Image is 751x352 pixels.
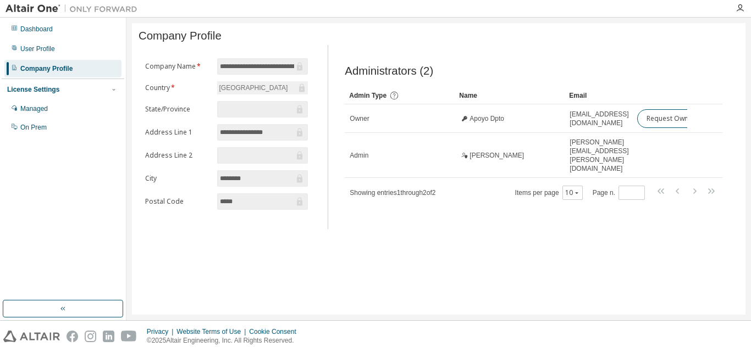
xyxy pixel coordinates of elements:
[7,85,59,94] div: License Settings
[218,82,290,94] div: [GEOGRAPHIC_DATA]
[145,62,211,71] label: Company Name
[637,109,730,128] button: Request Owner Change
[145,197,211,206] label: Postal Code
[569,87,628,104] div: Email
[121,331,137,342] img: youtube.svg
[145,105,211,114] label: State/Province
[570,138,628,173] span: [PERSON_NAME][EMAIL_ADDRESS][PERSON_NAME][DOMAIN_NAME]
[20,104,48,113] div: Managed
[145,128,211,137] label: Address Line 1
[565,188,580,197] button: 10
[145,151,211,160] label: Address Line 2
[145,174,211,183] label: City
[350,189,435,197] span: Showing entries 1 through 2 of 2
[5,3,143,14] img: Altair One
[350,151,368,160] span: Admin
[570,110,628,127] span: [EMAIL_ADDRESS][DOMAIN_NAME]
[20,64,73,73] div: Company Profile
[470,151,524,160] span: [PERSON_NAME]
[20,44,55,53] div: User Profile
[470,114,504,123] span: Apoyo Dpto
[20,123,47,132] div: On Prem
[147,327,176,336] div: Privacy
[176,327,249,336] div: Website Terms of Use
[217,81,308,94] div: [GEOGRAPHIC_DATA]
[103,331,114,342] img: linkedin.svg
[593,186,645,200] span: Page n.
[249,327,302,336] div: Cookie Consent
[345,65,433,77] span: Administrators (2)
[147,336,303,345] p: © 2025 Altair Engineering, Inc. All Rights Reserved.
[3,331,60,342] img: altair_logo.svg
[349,92,386,99] span: Admin Type
[515,186,583,200] span: Items per page
[67,331,78,342] img: facebook.svg
[139,30,222,42] span: Company Profile
[145,83,211,92] label: Country
[20,25,53,33] div: Dashboard
[350,114,369,123] span: Owner
[459,87,560,104] div: Name
[85,331,96,342] img: instagram.svg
